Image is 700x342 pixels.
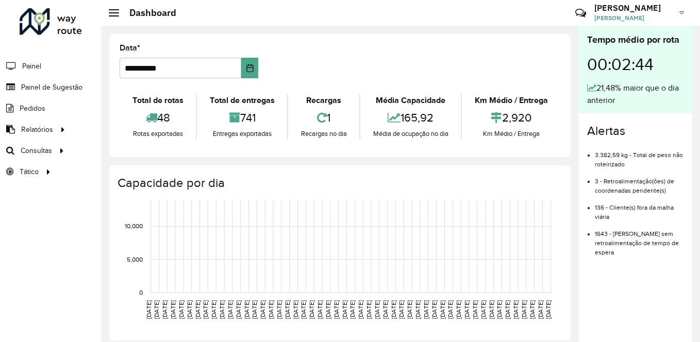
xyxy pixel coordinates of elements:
text: [DATE] [210,300,217,319]
text: [DATE] [545,300,552,319]
h4: Capacidade por dia [118,176,560,191]
text: [DATE] [259,300,266,319]
text: [DATE] [537,300,544,319]
text: [DATE] [235,300,242,319]
h4: Alertas [587,124,684,139]
text: [DATE] [194,300,201,319]
text: [DATE] [333,300,340,319]
text: [DATE] [268,300,274,319]
div: Recargas [291,94,357,107]
span: Painel de Sugestão [21,82,82,93]
li: 3 - Retroalimentação(ões) de coordenadas pendente(s) [595,169,684,195]
text: [DATE] [521,300,527,319]
div: 165,92 [363,107,458,129]
div: 21,48% maior que o dia anterior [587,82,684,107]
span: Relatórios [21,124,53,135]
div: 1 [291,107,357,129]
li: 1643 - [PERSON_NAME] sem retroalimentação de tempo de espera [595,221,684,257]
text: [DATE] [447,300,454,319]
div: Total de entregas [199,94,285,107]
text: [DATE] [186,300,193,319]
h3: [PERSON_NAME] [594,3,672,13]
div: Média de ocupação no dia [363,129,458,139]
text: [DATE] [488,300,495,319]
span: Pedidos [20,103,45,114]
text: 0 [139,289,143,296]
div: Rotas exportadas [122,129,193,139]
button: Choose Date [241,58,258,78]
text: [DATE] [145,300,152,319]
text: [DATE] [251,300,258,319]
text: [DATE] [390,300,397,319]
div: Média Capacidade [363,94,458,107]
text: [DATE] [170,300,176,319]
div: 2,920 [464,107,558,129]
text: [DATE] [161,300,168,319]
label: Data [120,42,140,54]
span: [PERSON_NAME] [594,13,672,23]
text: [DATE] [529,300,536,319]
text: [DATE] [316,300,323,319]
text: [DATE] [423,300,429,319]
text: [DATE] [349,300,356,319]
div: 00:02:44 [587,47,684,82]
text: [DATE] [439,300,446,319]
div: Total de rotas [122,94,193,107]
span: Tático [20,166,39,177]
text: [DATE] [455,300,462,319]
div: Km Médio / Entrega [464,94,558,107]
text: [DATE] [504,300,511,319]
text: [DATE] [341,300,348,319]
div: Recargas no dia [291,129,357,139]
text: [DATE] [496,300,503,319]
text: [DATE] [276,300,282,319]
text: [DATE] [308,300,315,319]
h2: Dashboard [119,7,176,19]
div: 48 [122,107,193,129]
text: [DATE] [227,300,234,319]
text: [DATE] [202,300,209,319]
div: Entregas exportadas [199,129,285,139]
span: Painel [22,61,41,72]
text: 5,000 [127,256,143,263]
text: [DATE] [219,300,225,319]
text: [DATE] [382,300,389,319]
text: 10,000 [125,223,143,230]
text: [DATE] [292,300,299,319]
text: [DATE] [406,300,413,319]
div: Km Médio / Entrega [464,129,558,139]
text: [DATE] [463,300,470,319]
text: [DATE] [357,300,364,319]
text: [DATE] [398,300,405,319]
text: [DATE] [431,300,438,319]
span: Consultas [21,145,52,156]
text: [DATE] [284,300,291,319]
li: 136 - Cliente(s) fora da malha viária [595,195,684,221]
text: [DATE] [365,300,372,319]
text: [DATE] [300,300,307,319]
text: [DATE] [325,300,331,319]
text: [DATE] [178,300,185,319]
text: [DATE] [472,300,478,319]
text: [DATE] [153,300,160,319]
text: [DATE] [243,300,250,319]
li: 3.382,59 kg - Total de peso não roteirizado [595,143,684,169]
text: [DATE] [374,300,380,319]
div: Tempo médio por rota [587,33,684,47]
text: [DATE] [414,300,421,319]
div: 741 [199,107,285,129]
text: [DATE] [480,300,487,319]
text: [DATE] [512,300,519,319]
a: Contato Rápido [570,2,592,24]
